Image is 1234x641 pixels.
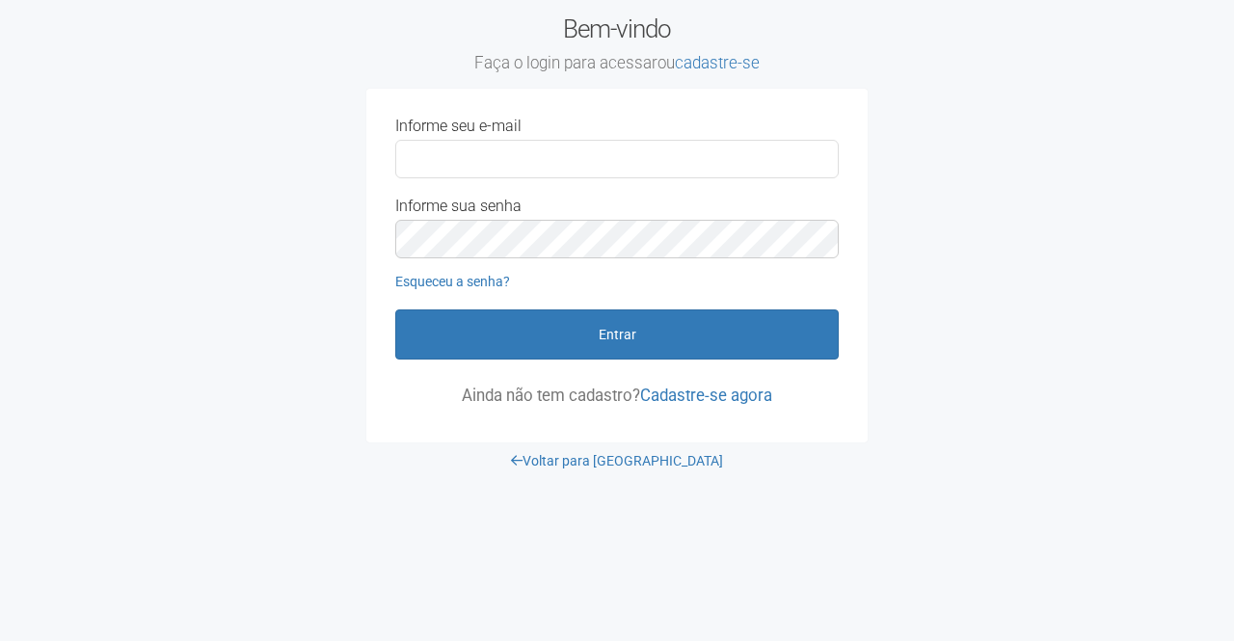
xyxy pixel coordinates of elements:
p: Ainda não tem cadastro? [395,387,839,404]
span: ou [657,53,760,72]
a: Cadastre-se agora [640,386,772,405]
label: Informe sua senha [395,198,522,215]
a: cadastre-se [675,53,760,72]
h2: Bem-vindo [366,14,868,74]
button: Entrar [395,309,839,360]
label: Informe seu e-mail [395,118,522,135]
small: Faça o login para acessar [366,53,868,74]
a: Voltar para [GEOGRAPHIC_DATA] [511,453,723,468]
a: Esqueceu a senha? [395,274,510,289]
